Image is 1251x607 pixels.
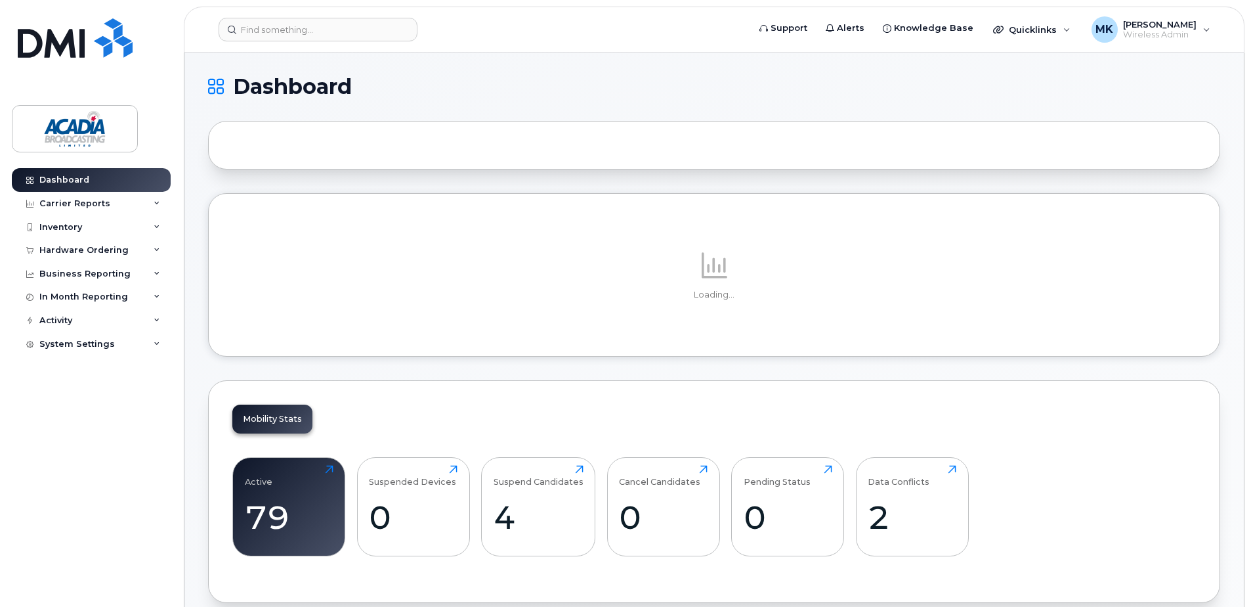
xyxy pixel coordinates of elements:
div: Suspend Candidates [494,465,583,487]
div: Data Conflicts [868,465,929,487]
div: 2 [868,498,956,537]
a: Cancel Candidates0 [619,465,708,549]
div: Cancel Candidates [619,465,700,487]
div: 4 [494,498,583,537]
div: 79 [245,498,333,537]
div: 0 [369,498,457,537]
a: Data Conflicts2 [868,465,956,549]
a: Suspend Candidates4 [494,465,583,549]
div: Pending Status [744,465,811,487]
div: Active [245,465,272,487]
a: Suspended Devices0 [369,465,457,549]
a: Active79 [245,465,333,549]
div: 0 [619,498,708,537]
p: Loading... [232,289,1196,301]
div: Suspended Devices [369,465,456,487]
a: Pending Status0 [744,465,832,549]
div: 0 [744,498,832,537]
span: Dashboard [233,77,352,97]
